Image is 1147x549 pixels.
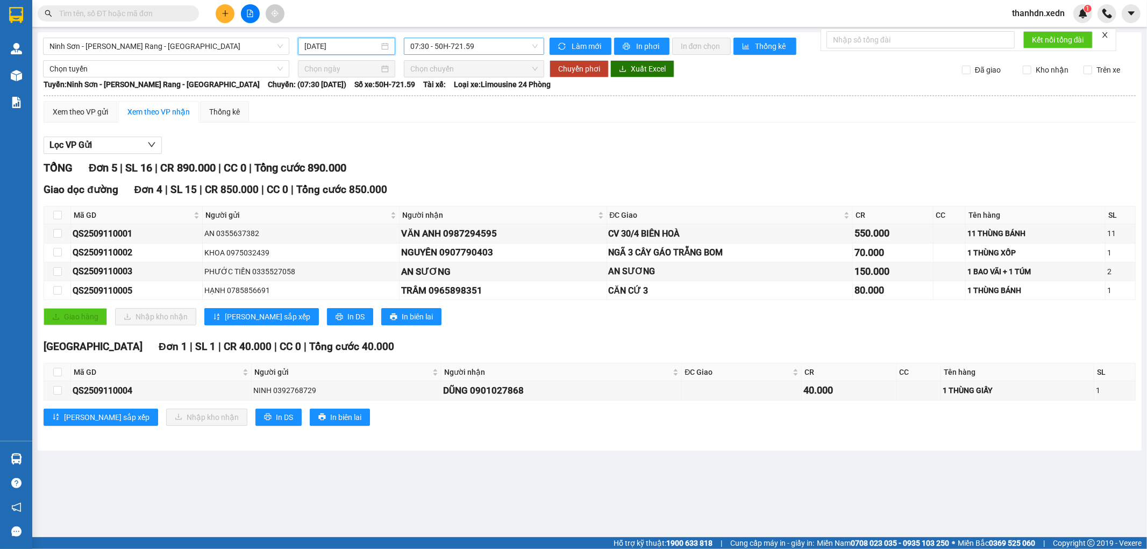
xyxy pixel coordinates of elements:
div: NGÃ 3 CÂY GÁO TRẴNG BOM [609,246,851,259]
div: AN SƯƠNG [609,265,851,278]
input: Chọn ngày [304,63,379,75]
div: QS2509110002 [73,246,201,259]
span: CR 850.000 [205,183,259,196]
img: warehouse-icon [11,43,22,54]
span: | [218,340,221,353]
sup: 1 [1084,5,1092,12]
div: AN SƯƠNG [401,265,604,279]
span: TỔNG [44,161,73,174]
button: downloadNhập kho nhận [166,409,247,426]
span: In DS [276,411,293,423]
span: [GEOGRAPHIC_DATA] [44,340,143,353]
th: SL [1094,363,1136,381]
div: 1 THÙNG BÁNH [967,284,1103,296]
span: Chọn tuyến [49,61,283,77]
span: aim [271,10,279,17]
div: DŨNG 0901027868 [443,383,680,398]
span: question-circle [11,478,22,488]
img: phone-icon [1102,9,1112,18]
button: aim [266,4,284,23]
div: NGUYÊN 0907790403 [401,245,604,260]
span: down [147,140,156,149]
div: QS2509110005 [73,284,201,297]
span: Hỗ trợ kỹ thuật: [614,537,713,549]
img: warehouse-icon [11,70,22,81]
span: Xuất Excel [631,63,666,75]
div: VĂN ANH 0987294595 [401,226,604,241]
div: 11 [1107,227,1134,239]
span: Người gửi [205,209,388,221]
span: Chọn chuyến [410,61,537,77]
span: Loại xe: Limousine 24 Phòng [454,79,551,90]
div: QS2509110001 [73,227,201,240]
div: NINH 0392768729 [253,384,439,396]
div: 150.000 [854,264,931,279]
span: CC 0 [267,183,288,196]
span: In biên lai [330,411,361,423]
span: sort-ascending [52,413,60,422]
span: message [11,526,22,537]
button: bar-chartThống kê [733,38,796,55]
div: CV 30/4 BIÊN HOÀ [609,227,851,240]
span: Tổng cước 890.000 [254,161,346,174]
span: 07:30 - 50H-721.59 [410,38,537,54]
span: SL 16 [125,161,152,174]
th: Tên hàng [966,206,1106,224]
div: 1 BAO VÃI + 1 TÚM [967,266,1103,277]
th: CC [897,363,942,381]
span: | [200,183,202,196]
b: Tuyến: Ninh Sơn - [PERSON_NAME] Rang - [GEOGRAPHIC_DATA] [44,80,260,89]
button: caret-down [1122,4,1141,23]
span: ĐC Giao [685,366,790,378]
div: 1 [1096,384,1134,396]
strong: 0369 525 060 [989,539,1035,547]
td: QS2509110003 [71,262,203,281]
span: In biên lai [402,311,433,323]
span: printer [318,413,326,422]
span: Tài xế: [423,79,446,90]
span: CR 890.000 [160,161,216,174]
th: CR [853,206,934,224]
div: 80.000 [854,283,931,298]
button: sort-ascending[PERSON_NAME] sắp xếp [204,308,319,325]
div: Xem theo VP gửi [53,106,108,118]
span: | [165,183,168,196]
button: printerIn phơi [614,38,669,55]
button: syncLàm mới [550,38,611,55]
span: printer [390,313,397,322]
span: | [120,161,123,174]
div: 2 [1107,266,1134,277]
img: warehouse-icon [11,453,22,465]
span: Mã GD [74,366,240,378]
span: Miền Nam [817,537,949,549]
span: plus [222,10,229,17]
span: thanhdn.xedn [1003,6,1073,20]
th: Tên hàng [941,363,1094,381]
span: | [721,537,722,549]
th: CC [934,206,966,224]
span: SL 1 [195,340,216,353]
span: SL 15 [170,183,197,196]
span: Người nhận [402,209,595,221]
span: [PERSON_NAME] sắp xếp [225,311,310,323]
input: 11/09/2025 [304,40,379,52]
span: | [261,183,264,196]
button: printerIn biên lai [310,409,370,426]
div: 1 THÙNG GIẤY [943,384,1092,396]
div: HẠNH 0785856691 [204,284,397,296]
input: Nhập số tổng đài [827,31,1015,48]
div: 1 THÙNG XỐP [967,247,1103,259]
div: AN 0355637382 [204,227,397,239]
span: ĐC Giao [610,209,842,221]
span: close [1101,31,1109,39]
button: plus [216,4,234,23]
strong: 1900 633 818 [666,539,713,547]
span: In DS [347,311,365,323]
div: PHƯỚC TIẾN 0335527058 [204,266,397,277]
span: caret-down [1127,9,1136,18]
span: | [155,161,158,174]
span: search [45,10,52,17]
span: Ninh Sơn - Phan Rang - Sài Gòn [49,38,283,54]
span: CC 0 [280,340,301,353]
span: | [274,340,277,353]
